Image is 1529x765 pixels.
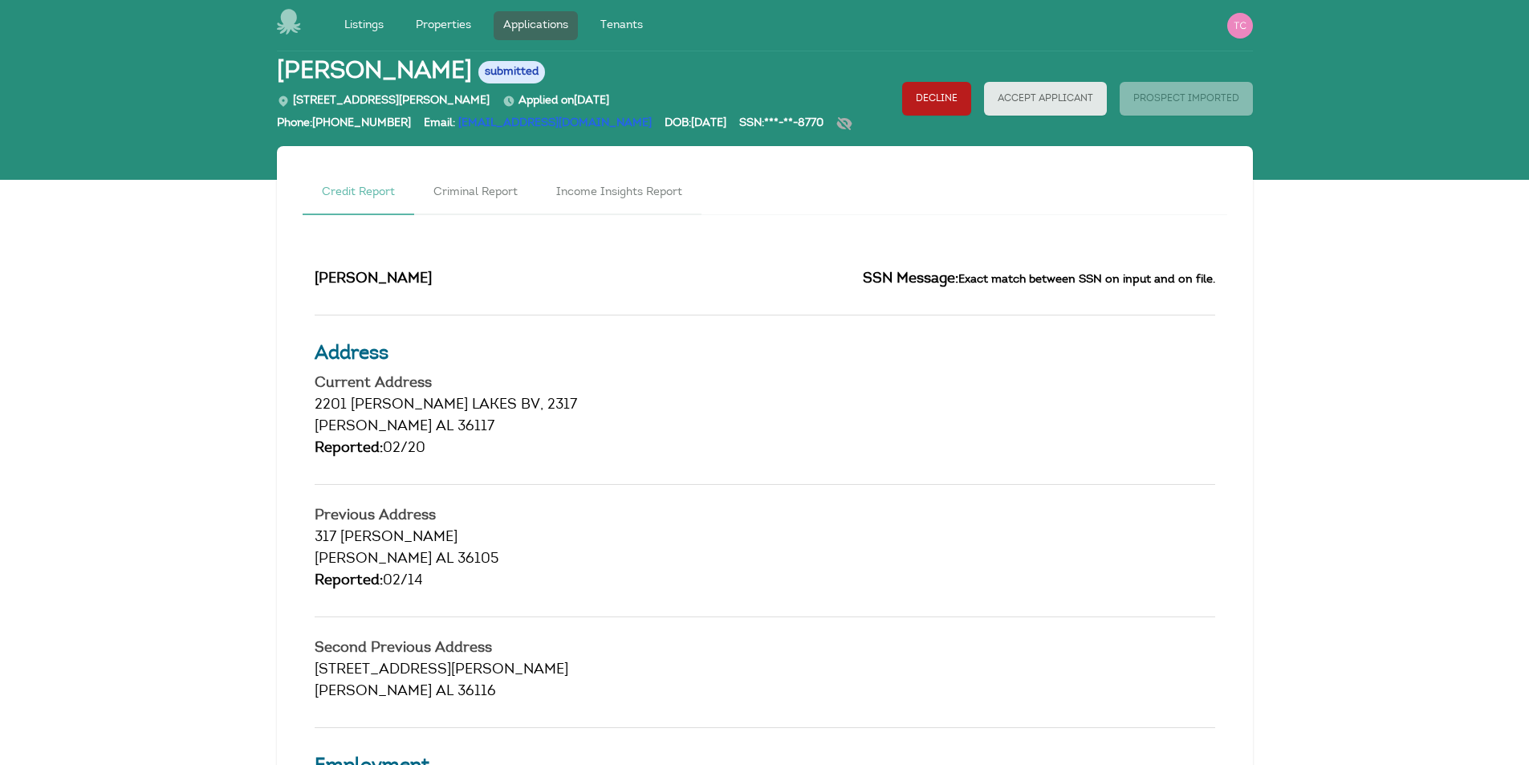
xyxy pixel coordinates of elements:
[414,172,537,215] a: Criminal Report
[665,116,726,140] div: DOB: [DATE]
[315,571,1215,592] div: 02/14
[591,11,653,40] a: Tenants
[335,11,393,40] a: Listings
[303,172,414,215] a: Credit Report
[406,11,481,40] a: Properties
[277,58,472,87] span: [PERSON_NAME]
[436,420,453,434] span: AL
[457,420,494,434] span: 36117
[315,574,383,588] span: Reported:
[958,274,1215,286] small: Exact match between SSN on input and on file.
[315,663,568,678] span: [STREET_ADDRESS][PERSON_NAME]
[315,269,753,291] h2: [PERSON_NAME]
[315,442,383,456] span: Reported:
[458,118,652,129] a: [EMAIL_ADDRESS][DOMAIN_NAME]
[315,531,457,545] span: 317 [PERSON_NAME]
[315,376,1215,391] h4: Current Address
[457,685,496,699] span: 36116
[315,685,432,699] span: [PERSON_NAME]
[315,398,577,413] span: 2201 [PERSON_NAME] LAKES BV, 2317
[457,552,498,567] span: 36105
[902,82,971,116] button: Decline
[315,552,432,567] span: [PERSON_NAME]
[315,641,1215,656] h4: Second Previous Address
[303,172,1227,215] nav: Tabs
[863,272,958,287] span: SSN Message:
[315,340,1215,368] h3: Address
[315,509,1215,523] h4: Previous Address
[277,96,490,107] span: [STREET_ADDRESS][PERSON_NAME]
[494,11,578,40] a: Applications
[315,420,432,434] span: [PERSON_NAME]
[984,82,1107,116] button: Accept Applicant
[478,61,545,83] span: submitted
[277,116,411,140] div: Phone: [PHONE_NUMBER]
[537,172,701,215] a: Income Insights Report
[436,552,453,567] span: AL
[315,438,1215,460] div: 02/20
[502,96,609,107] span: Applied on [DATE]
[436,685,453,699] span: AL
[424,116,652,140] div: Email:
